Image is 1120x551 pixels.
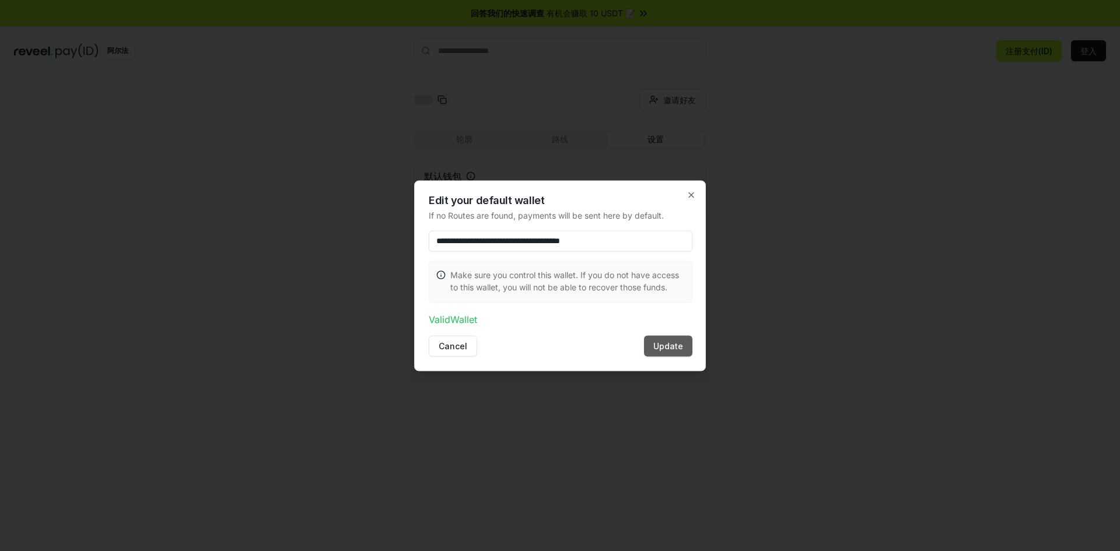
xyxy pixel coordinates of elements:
[429,209,692,221] p: If no Routes are found, payments will be sent here by default.
[644,335,692,356] button: Update
[429,335,477,356] button: Cancel
[429,195,692,205] h2: Edit your default wallet
[450,268,685,293] p: Make sure you control this wallet. If you do not have access to this wallet, you will not be able...
[429,312,692,326] p: Valid Wallet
